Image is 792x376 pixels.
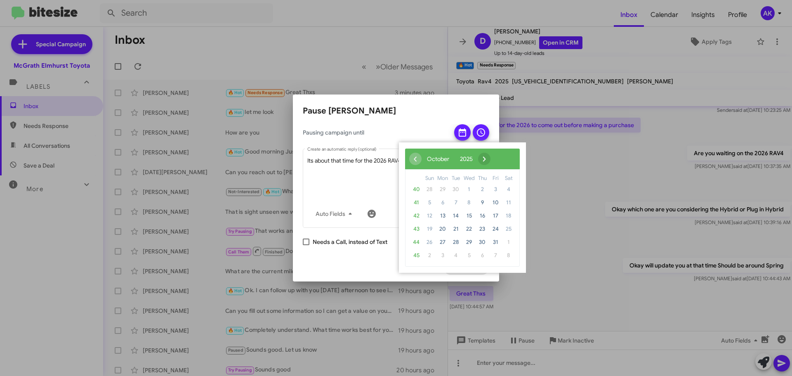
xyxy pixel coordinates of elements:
[489,222,502,236] span: 24
[462,174,476,183] th: weekday
[449,236,462,249] span: 28
[410,196,423,209] span: 41
[436,174,449,183] th: weekday
[410,183,423,196] span: 40
[449,222,462,236] span: 21
[410,249,423,262] span: 45
[502,222,515,236] span: 25
[423,209,436,222] span: 12
[423,222,436,236] span: 19
[489,196,502,209] span: 10
[409,153,490,161] bs-datepicker-navigation-view: ​ ​ ​
[476,174,489,183] th: weekday
[436,249,449,262] span: 3
[316,206,355,221] span: Auto Fields
[436,196,449,209] span: 6
[309,206,362,221] button: Auto Fields
[423,196,436,209] span: 5
[449,183,462,196] span: 30
[313,237,387,247] span: Needs a Call, instead of Text
[502,236,515,249] span: 1
[409,153,422,165] span: ‹
[478,153,490,165] button: ›
[410,209,423,222] span: 42
[476,222,489,236] span: 23
[462,236,476,249] span: 29
[410,222,423,236] span: 43
[423,183,436,196] span: 28
[502,209,515,222] span: 18
[436,222,449,236] span: 20
[449,174,462,183] th: weekday
[436,209,449,222] span: 13
[462,183,476,196] span: 1
[489,236,502,249] span: 31
[460,155,473,163] span: 2025
[489,174,502,183] th: weekday
[462,249,476,262] span: 5
[502,196,515,209] span: 11
[502,249,515,262] span: 8
[489,249,502,262] span: 7
[476,196,489,209] span: 9
[489,183,502,196] span: 3
[489,209,502,222] span: 17
[449,209,462,222] span: 14
[462,209,476,222] span: 15
[410,236,423,249] span: 44
[436,183,449,196] span: 29
[423,249,436,262] span: 2
[303,128,447,137] span: Pausing campaign until
[455,153,478,165] button: 2025
[476,183,489,196] span: 2
[427,155,449,163] span: October
[462,196,476,209] span: 8
[476,209,489,222] span: 16
[476,249,489,262] span: 6
[423,236,436,249] span: 26
[436,236,449,249] span: 27
[303,104,489,118] h2: Pause [PERSON_NAME]
[502,183,515,196] span: 4
[476,236,489,249] span: 30
[502,174,515,183] th: weekday
[422,153,455,165] button: October
[423,174,436,183] th: weekday
[449,249,462,262] span: 4
[462,222,476,236] span: 22
[449,196,462,209] span: 7
[399,142,526,273] bs-datepicker-container: calendar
